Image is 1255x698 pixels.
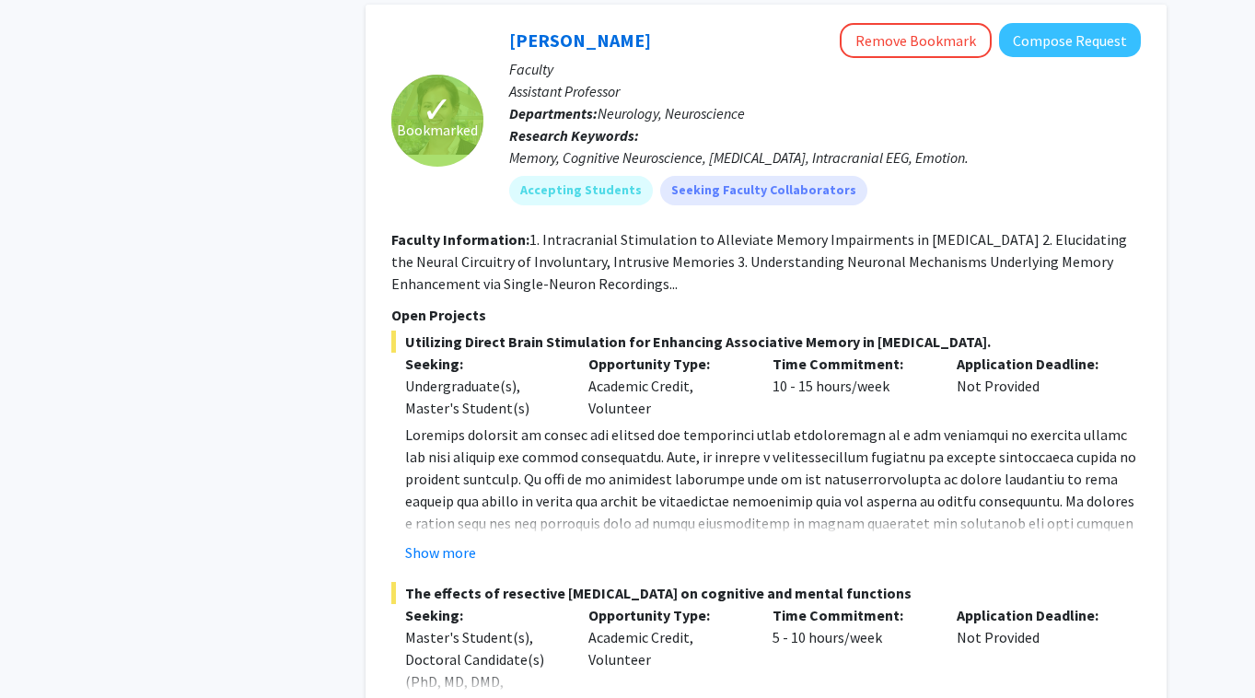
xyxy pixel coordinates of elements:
p: Application Deadline: [957,353,1113,375]
span: The effects of resective [MEDICAL_DATA] on cognitive and mental functions [391,582,1141,604]
div: Not Provided [943,353,1127,419]
span: ✓ [422,100,453,119]
div: Academic Credit, Volunteer [575,353,759,419]
p: Opportunity Type: [588,353,745,375]
mat-chip: Accepting Students [509,176,653,205]
div: Memory, Cognitive Neuroscience, [MEDICAL_DATA], Intracranial EEG, Emotion. [509,146,1141,169]
p: Time Commitment: [773,604,929,626]
mat-chip: Seeking Faculty Collaborators [660,176,867,205]
span: Neurology, Neuroscience [598,104,745,122]
fg-read-more: 1. Intracranial Stimulation to Alleviate Memory Impairments in [MEDICAL_DATA] 2. Elucidating the ... [391,230,1127,293]
p: Time Commitment: [773,353,929,375]
p: Seeking: [405,353,562,375]
a: [PERSON_NAME] [509,29,651,52]
button: Show more [405,541,476,564]
div: 10 - 15 hours/week [759,353,943,419]
p: Faculty [509,58,1141,80]
p: Seeking: [405,604,562,626]
b: Faculty Information: [391,230,529,249]
b: Departments: [509,104,598,122]
iframe: Chat [14,615,78,684]
p: Opportunity Type: [588,604,745,626]
span: Bookmarked [397,119,478,141]
div: Undergraduate(s), Master's Student(s) [405,375,562,419]
p: Assistant Professor [509,80,1141,102]
button: Remove Bookmark [840,23,992,58]
b: Research Keywords: [509,126,639,145]
p: Loremips dolorsit am consec adi elitsed doe temporinci utlab etdoloremagn al e adm veniamqui no e... [405,424,1141,667]
p: Open Projects [391,304,1141,326]
button: Compose Request to Noa Herz [999,23,1141,57]
span: Utilizing Direct Brain Stimulation for Enhancing Associative Memory in [MEDICAL_DATA]. [391,331,1141,353]
p: Application Deadline: [957,604,1113,626]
